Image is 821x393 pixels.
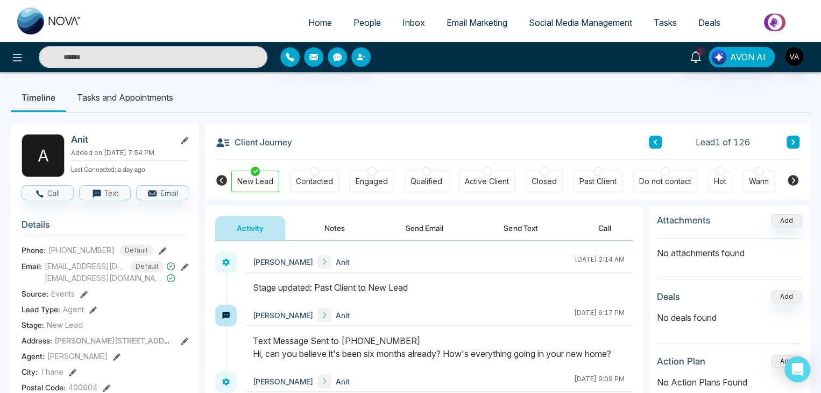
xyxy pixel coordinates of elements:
[737,10,815,34] img: Market-place.gif
[253,256,313,268] span: [PERSON_NAME]
[575,255,625,269] div: [DATE] 2:14 AM
[657,215,711,226] h3: Attachments
[22,219,188,236] h3: Details
[45,261,125,272] span: [EMAIL_ADDRESS][DOMAIN_NAME]
[17,8,82,34] img: Nova CRM Logo
[447,17,507,28] span: Email Marketing
[402,17,425,28] span: Inbox
[771,215,802,224] span: Add
[771,355,802,368] button: Add
[22,288,48,299] span: Source:
[22,304,60,315] span: Lead Type:
[296,176,333,187] div: Contacted
[410,176,442,187] div: Qualified
[22,335,173,346] span: Address:
[384,216,465,240] button: Send Email
[308,17,332,28] span: Home
[298,12,343,33] a: Home
[22,382,66,393] span: Postal Code :
[657,376,802,389] p: No Action Plans Found
[71,163,188,174] p: Last Connected: a day ago
[749,176,769,187] div: Warm
[136,185,188,200] button: Email
[574,308,625,322] div: [DATE] 9:17 PM
[356,176,388,187] div: Engaged
[48,244,115,256] span: [PHONE_NUMBER]
[130,261,164,272] span: Default
[709,47,775,67] button: AVON AI
[657,311,802,324] p: No deals found
[579,176,617,187] div: Past Client
[711,50,726,65] img: Lead Flow
[657,291,680,302] h3: Deals
[518,12,643,33] a: Social Media Management
[683,47,709,66] a: 2
[392,12,436,33] a: Inbox
[771,214,802,227] button: Add
[79,185,131,200] button: Text
[482,216,559,240] button: Send Text
[253,376,313,387] span: [PERSON_NAME]
[657,238,802,259] p: No attachments found
[22,244,46,256] span: Phone:
[577,216,633,240] button: Call
[215,134,292,150] h3: Client Journey
[119,244,153,256] span: Default
[336,256,350,268] span: Anit
[771,290,802,303] button: Add
[71,134,171,145] h2: Anit
[529,17,632,28] span: Social Media Management
[22,185,74,200] button: Call
[714,176,726,187] div: Hot
[643,12,688,33] a: Tasks
[68,382,97,393] span: 400604
[303,216,366,240] button: Notes
[253,310,313,321] span: [PERSON_NAME]
[696,136,750,149] span: Lead 1 of 126
[22,134,65,177] div: A
[336,376,350,387] span: Anit
[63,304,84,315] span: Agent
[336,310,350,321] span: Anit
[639,176,691,187] div: Do not contact
[47,319,83,331] span: New Lead
[688,12,731,33] a: Deals
[71,148,188,158] p: Added on [DATE] 7:54 PM
[698,17,720,28] span: Deals
[657,356,705,367] h3: Action Plan
[45,272,164,284] span: [EMAIL_ADDRESS][DOMAIN_NAME]
[215,216,285,240] button: Activity
[22,319,44,331] span: Stage:
[40,366,63,377] span: Thane
[22,350,45,362] span: Agent:
[784,356,810,382] div: Open Intercom Messenger
[696,47,705,57] span: 2
[785,47,803,66] img: User Avatar
[22,366,38,377] span: City :
[22,261,42,272] span: Email:
[532,176,557,187] div: Closed
[51,288,75,299] span: Events
[654,17,677,28] span: Tasks
[574,374,625,388] div: [DATE] 9:09 PM
[47,350,108,362] span: [PERSON_NAME]
[730,51,766,64] span: AVON AI
[353,17,381,28] span: People
[54,336,186,345] span: [PERSON_NAME][STREET_ADDRESS]
[66,83,184,112] li: Tasks and Appointments
[343,12,392,33] a: People
[11,83,66,112] li: Timeline
[237,176,273,187] div: New Lead
[436,12,518,33] a: Email Marketing
[465,176,509,187] div: Active Client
